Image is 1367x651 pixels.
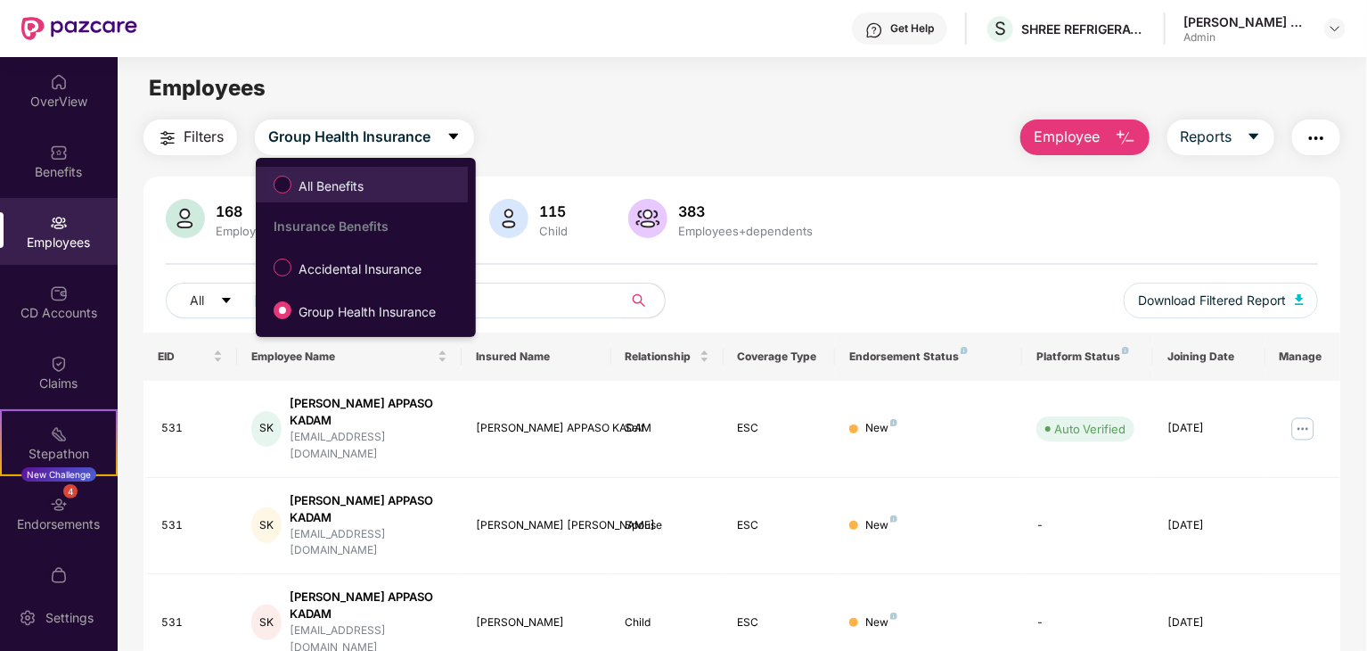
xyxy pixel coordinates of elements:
[274,218,468,234] div: Insurance Benefits
[738,614,822,631] div: ESC
[536,224,571,238] div: Child
[1183,13,1308,30] div: [PERSON_NAME] Kale
[995,18,1006,39] span: S
[166,283,274,318] button: Allcaret-down
[1265,333,1340,381] th: Manage
[1122,347,1129,354] img: svg+xml;base64,PHN2ZyB4bWxucz0iaHR0cDovL3d3dy53My5vcmcvMjAwMC9zdmciIHdpZHRoPSI4IiBoZWlnaHQ9IjgiIH...
[291,260,429,279] span: Accidental Insurance
[21,17,137,40] img: New Pazcare Logo
[1167,420,1251,437] div: [DATE]
[161,517,223,534] div: 531
[1289,415,1317,443] img: manageButton
[476,517,597,534] div: [PERSON_NAME] [PERSON_NAME]
[19,609,37,627] img: svg+xml;base64,PHN2ZyBpZD0iU2V0dGluZy0yMHgyMCIgeG1sbnM9Imh0dHA6Ly93d3cudzMub3JnLzIwMDAvc3ZnIiB3aW...
[489,199,528,238] img: svg+xml;base64,PHN2ZyB4bWxucz0iaHR0cDovL3d3dy53My5vcmcvMjAwMC9zdmciIHhtbG5zOnhsaW5rPSJodHRwOi8vd3...
[40,609,99,627] div: Settings
[251,411,281,447] div: SK
[251,507,281,543] div: SK
[536,202,571,220] div: 115
[738,517,822,534] div: ESC
[2,445,116,463] div: Stepathon
[626,350,696,364] span: Relationship
[220,294,233,309] span: caret-down
[849,350,1008,364] div: Endorsement Status
[212,202,280,220] div: 168
[890,21,934,36] div: Get Help
[50,496,68,514] img: svg+xml;base64,PHN2ZyBpZD0iRW5kb3JzZW1lbnRzIiB4bWxucz0iaHR0cDovL3d3dy53My5vcmcvMjAwMC9zdmciIHdpZH...
[446,129,461,145] span: caret-down
[1022,478,1153,575] td: -
[738,420,822,437] div: ESC
[621,293,656,308] span: search
[291,395,447,429] div: [PERSON_NAME] APPASO KADAM
[1247,129,1261,145] span: caret-down
[611,333,724,381] th: Relationship
[1054,420,1126,438] div: Auto Verified
[1021,21,1146,37] div: SHREE REFRIGERATIONS LIMITED
[1306,128,1327,149] img: svg+xml;base64,PHN2ZyB4bWxucz0iaHR0cDovL3d3dy53My5vcmcvMjAwMC9zdmciIHdpZHRoPSIyNCIgaGVpZ2h0PSIyNC...
[166,199,205,238] img: svg+xml;base64,PHN2ZyB4bWxucz0iaHR0cDovL3d3dy53My5vcmcvMjAwMC9zdmciIHhtbG5zOnhsaW5rPSJodHRwOi8vd3...
[462,333,611,381] th: Insured Name
[1167,119,1274,155] button: Reportscaret-down
[476,614,597,631] div: [PERSON_NAME]
[626,614,709,631] div: Child
[63,484,78,499] div: 4
[865,517,897,534] div: New
[626,517,709,534] div: Spouse
[890,515,897,523] img: svg+xml;base64,PHN2ZyB4bWxucz0iaHR0cDovL3d3dy53My5vcmcvMjAwMC9zdmciIHdpZHRoPSI4IiBoZWlnaHQ9IjgiIH...
[251,350,434,364] span: Employee Name
[1034,126,1101,148] span: Employee
[1153,333,1265,381] th: Joining Date
[291,492,447,526] div: [PERSON_NAME] APPASO KADAM
[50,425,68,443] img: svg+xml;base64,PHN2ZyB4bWxucz0iaHR0cDovL3d3dy53My5vcmcvMjAwMC9zdmciIHdpZHRoPSIyMSIgaGVpZ2h0PSIyMC...
[675,224,816,238] div: Employees+dependents
[1183,30,1308,45] div: Admin
[476,420,597,437] div: [PERSON_NAME] APPASO KADAM
[865,614,897,631] div: New
[1181,126,1232,148] span: Reports
[291,177,371,196] span: All Benefits
[1124,283,1318,318] button: Download Filtered Report
[291,429,447,463] div: [EMAIL_ADDRESS][DOMAIN_NAME]
[50,355,68,373] img: svg+xml;base64,PHN2ZyBpZD0iQ2xhaW0iIHhtbG5zPSJodHRwOi8vd3d3LnczLm9yZy8yMDAwL3N2ZyIgd2lkdGg9IjIwIi...
[865,420,897,437] div: New
[255,119,474,155] button: Group Health Insurancecaret-down
[50,284,68,302] img: svg+xml;base64,PHN2ZyBpZD0iQ0RfQWNjb3VudHMiIGRhdGEtbmFtZT0iQ0QgQWNjb3VudHMiIHhtbG5zPSJodHRwOi8vd3...
[1295,294,1304,305] img: svg+xml;base64,PHN2ZyB4bWxucz0iaHR0cDovL3d3dy53My5vcmcvMjAwMC9zdmciIHhtbG5zOnhsaW5rPSJodHRwOi8vd3...
[961,347,968,354] img: svg+xml;base64,PHN2ZyB4bWxucz0iaHR0cDovL3d3dy53My5vcmcvMjAwMC9zdmciIHdpZHRoPSI4IiBoZWlnaHQ9IjgiIH...
[724,333,836,381] th: Coverage Type
[890,419,897,426] img: svg+xml;base64,PHN2ZyB4bWxucz0iaHR0cDovL3d3dy53My5vcmcvMjAwMC9zdmciIHdpZHRoPSI4IiBoZWlnaHQ9IjgiIH...
[184,126,224,148] span: Filters
[237,333,462,381] th: Employee Name
[161,420,223,437] div: 531
[212,224,280,238] div: Employees
[865,21,883,39] img: svg+xml;base64,PHN2ZyBpZD0iSGVscC0zMngzMiIgeG1sbnM9Imh0dHA6Ly93d3cudzMub3JnLzIwMDAvc3ZnIiB3aWR0aD...
[21,467,96,482] div: New Challenge
[190,291,204,310] span: All
[626,420,709,437] div: Self
[161,614,223,631] div: 531
[890,613,897,620] img: svg+xml;base64,PHN2ZyB4bWxucz0iaHR0cDovL3d3dy53My5vcmcvMjAwMC9zdmciIHdpZHRoPSI4IiBoZWlnaHQ9IjgiIH...
[1036,350,1139,364] div: Platform Status
[628,199,667,238] img: svg+xml;base64,PHN2ZyB4bWxucz0iaHR0cDovL3d3dy53My5vcmcvMjAwMC9zdmciIHhtbG5zOnhsaW5rPSJodHRwOi8vd3...
[1167,517,1251,534] div: [DATE]
[675,202,816,220] div: 383
[291,589,447,622] div: [PERSON_NAME] APPASO KADAM
[1328,21,1342,36] img: svg+xml;base64,PHN2ZyBpZD0iRHJvcGRvd24tMzJ4MzIiIHhtbG5zPSJodHRwOi8vd3d3LnczLm9yZy8yMDAwL3N2ZyIgd2...
[291,302,443,322] span: Group Health Insurance
[1167,614,1251,631] div: [DATE]
[1020,119,1150,155] button: Employee
[157,128,178,149] img: svg+xml;base64,PHN2ZyB4bWxucz0iaHR0cDovL3d3dy53My5vcmcvMjAwMC9zdmciIHdpZHRoPSIyNCIgaGVpZ2h0PSIyNC...
[50,73,68,91] img: svg+xml;base64,PHN2ZyBpZD0iSG9tZSIgeG1sbnM9Imh0dHA6Ly93d3cudzMub3JnLzIwMDAvc3ZnIiB3aWR0aD0iMjAiIG...
[50,214,68,232] img: svg+xml;base64,PHN2ZyBpZD0iRW1wbG95ZWVzIiB4bWxucz0iaHR0cDovL3d3dy53My5vcmcvMjAwMC9zdmciIHdpZHRoPS...
[143,119,237,155] button: Filters
[158,350,209,364] span: EID
[143,333,237,381] th: EID
[149,75,266,101] span: Employees
[1138,291,1286,310] span: Download Filtered Report
[268,126,430,148] span: Group Health Insurance
[50,566,68,584] img: svg+xml;base64,PHN2ZyBpZD0iTXlfT3JkZXJzIiBkYXRhLW5hbWU9Ik15IE9yZGVycyIgeG1sbnM9Imh0dHA6Ly93d3cudz...
[251,605,281,640] div: SK
[1115,128,1136,149] img: svg+xml;base64,PHN2ZyB4bWxucz0iaHR0cDovL3d3dy53My5vcmcvMjAwMC9zdmciIHhtbG5zOnhsaW5rPSJodHRwOi8vd3...
[291,526,447,560] div: [EMAIL_ADDRESS][DOMAIN_NAME]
